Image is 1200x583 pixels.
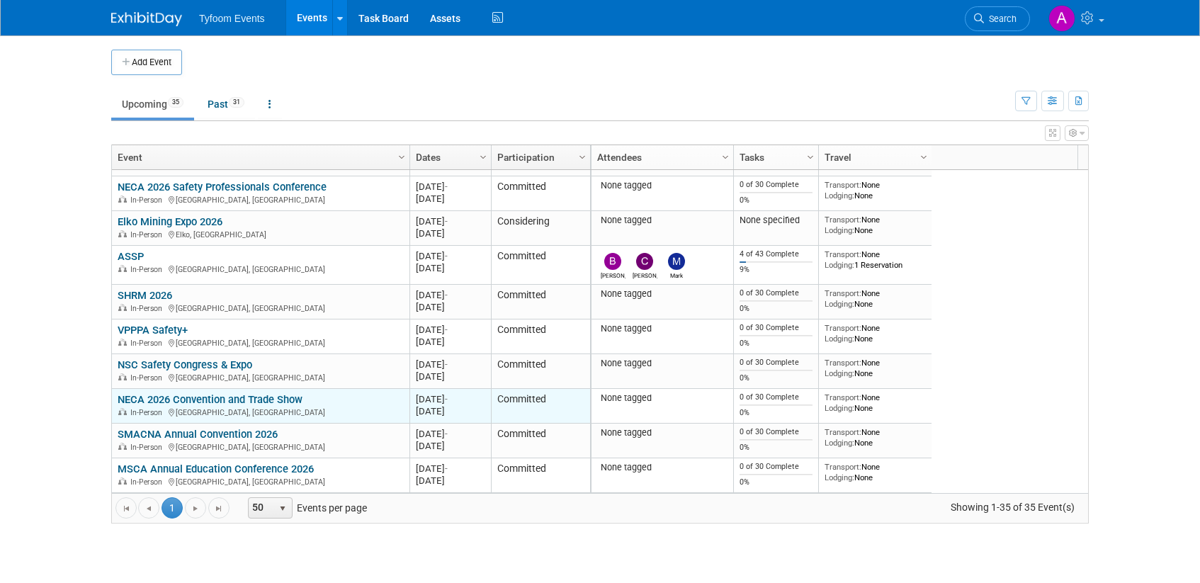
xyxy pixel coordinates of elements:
[825,191,854,200] span: Lodging:
[138,497,159,519] a: Go to the previous page
[230,497,381,519] span: Events per page
[740,408,813,418] div: 0%
[984,13,1017,24] span: Search
[118,324,188,336] a: VPPPA Safety+
[445,181,448,192] span: -
[740,427,813,437] div: 0 of 30 Complete
[168,97,183,108] span: 35
[491,458,590,493] td: Committed
[597,427,728,438] div: None tagged
[130,196,166,205] span: In-Person
[740,443,813,453] div: 0%
[740,373,813,383] div: 0%
[130,339,166,348] span: In-Person
[118,441,403,453] div: [GEOGRAPHIC_DATA], [GEOGRAPHIC_DATA]
[825,323,927,344] div: None None
[740,145,809,169] a: Tasks
[597,358,728,369] div: None tagged
[825,462,861,472] span: Transport:
[491,246,590,285] td: Committed
[118,181,327,193] a: NECA 2026 Safety Professionals Conference
[208,497,230,519] a: Go to the last page
[825,368,854,378] span: Lodging:
[130,265,166,274] span: In-Person
[445,394,448,404] span: -
[740,477,813,487] div: 0%
[115,497,137,519] a: Go to the first page
[416,215,485,227] div: [DATE]
[130,408,166,417] span: In-Person
[118,358,252,371] a: NSC Safety Congress & Expo
[825,438,854,448] span: Lodging:
[601,270,626,279] div: Brandon Nelson
[445,324,448,335] span: -
[118,463,314,475] a: MSCA Annual Education Conference 2026
[229,97,244,108] span: 31
[416,301,485,313] div: [DATE]
[825,358,861,368] span: Transport:
[825,180,927,200] div: None None
[416,250,485,262] div: [DATE]
[633,270,657,279] div: Corbin Nelson
[445,463,448,474] span: -
[825,288,927,309] div: None None
[118,408,127,415] img: In-Person Event
[445,290,448,300] span: -
[118,336,403,349] div: [GEOGRAPHIC_DATA], [GEOGRAPHIC_DATA]
[118,230,127,237] img: In-Person Event
[130,443,166,452] span: In-Person
[825,260,854,270] span: Lodging:
[118,304,127,311] img: In-Person Event
[740,392,813,402] div: 0 of 30 Complete
[491,285,590,319] td: Committed
[597,145,724,169] a: Attendees
[120,503,132,514] span: Go to the first page
[740,304,813,314] div: 0%
[416,370,485,383] div: [DATE]
[416,262,485,274] div: [DATE]
[130,304,166,313] span: In-Person
[118,477,127,485] img: In-Person Event
[491,319,590,354] td: Committed
[805,152,816,163] span: Column Settings
[111,12,182,26] img: ExhibitDay
[118,265,127,272] img: In-Person Event
[396,152,407,163] span: Column Settings
[416,393,485,405] div: [DATE]
[416,336,485,348] div: [DATE]
[491,354,590,389] td: Committed
[825,215,927,235] div: None None
[130,477,166,487] span: In-Person
[825,225,854,235] span: Lodging:
[825,403,854,413] span: Lodging:
[130,373,166,383] span: In-Person
[476,145,492,166] a: Column Settings
[143,503,154,514] span: Go to the previous page
[118,250,144,263] a: ASSP
[118,196,127,203] img: In-Person Event
[575,145,591,166] a: Column Settings
[416,227,485,239] div: [DATE]
[445,429,448,439] span: -
[277,503,288,514] span: select
[416,193,485,205] div: [DATE]
[825,358,927,378] div: None None
[740,288,813,298] div: 0 of 30 Complete
[825,462,927,482] div: None None
[111,50,182,75] button: Add Event
[118,302,403,314] div: [GEOGRAPHIC_DATA], [GEOGRAPHIC_DATA]
[416,440,485,452] div: [DATE]
[445,251,448,261] span: -
[118,339,127,346] img: In-Person Event
[491,211,590,246] td: Considering
[118,393,302,406] a: NECA 2026 Convention and Trade Show
[965,6,1030,31] a: Search
[718,145,734,166] a: Column Settings
[118,193,403,205] div: [GEOGRAPHIC_DATA], [GEOGRAPHIC_DATA]
[445,359,448,370] span: -
[445,216,448,227] span: -
[740,249,813,259] div: 4 of 43 Complete
[249,498,273,518] span: 50
[118,215,222,228] a: Elko Mining Expo 2026
[938,497,1088,517] span: Showing 1-35 of 35 Event(s)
